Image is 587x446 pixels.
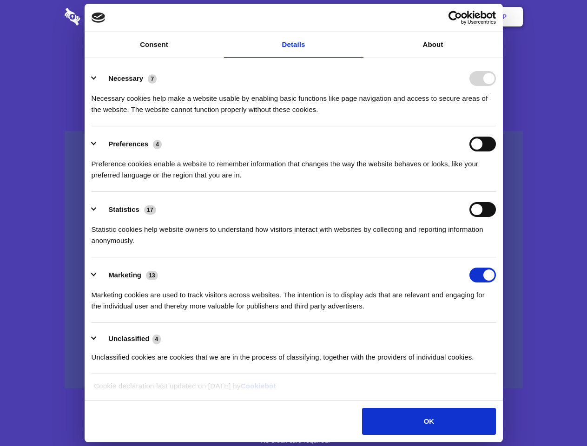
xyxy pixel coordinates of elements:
div: Cookie declaration last updated on [DATE] by [87,380,500,399]
a: Pricing [273,2,313,31]
iframe: Drift Widget Chat Controller [541,400,576,435]
button: Preferences (4) [92,137,168,151]
div: Marketing cookies are used to track visitors across websites. The intention is to display ads tha... [92,282,496,312]
button: Marketing (13) [92,268,164,282]
button: Unclassified (4) [92,333,167,345]
span: 4 [152,334,161,344]
a: Cookiebot [241,382,276,390]
button: Necessary (7) [92,71,163,86]
span: 17 [144,205,156,215]
a: About [363,32,503,58]
label: Preferences [108,140,148,148]
button: OK [362,408,495,435]
img: logo [92,13,106,23]
label: Statistics [108,205,139,213]
a: Usercentrics Cookiebot - opens in a new window [415,11,496,25]
div: Unclassified cookies are cookies that we are in the process of classifying, together with the pro... [92,345,496,363]
a: Login [422,2,462,31]
button: Statistics (17) [92,202,162,217]
label: Necessary [108,74,143,82]
div: Preference cookies enable a website to remember information that changes the way the website beha... [92,151,496,181]
a: Contact [377,2,420,31]
a: Details [224,32,363,58]
a: Wistia video thumbnail [65,131,523,389]
img: logo-wordmark-white-trans-d4663122ce5f474addd5e946df7df03e33cb6a1c49d2221995e7729f52c070b2.svg [65,8,144,26]
a: Consent [85,32,224,58]
h1: Eliminate Slack Data Loss. [65,42,523,75]
span: 4 [153,140,162,149]
span: 7 [148,74,157,84]
div: Statistic cookies help website owners to understand how visitors interact with websites by collec... [92,217,496,246]
span: 13 [146,271,158,280]
div: Necessary cookies help make a website usable by enabling basic functions like page navigation and... [92,86,496,115]
label: Marketing [108,271,141,279]
h4: Auto-redaction of sensitive data, encrypted data sharing and self-destructing private chats. Shar... [65,85,523,115]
